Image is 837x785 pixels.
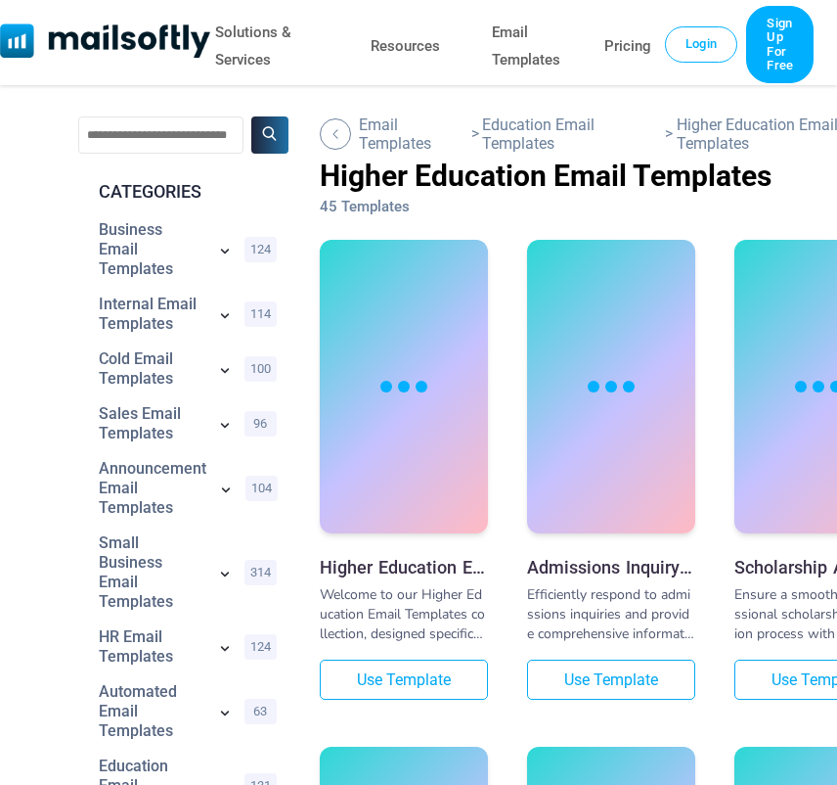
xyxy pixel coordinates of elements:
[482,115,662,153] a: Go Back
[527,240,695,538] a: Admissions Inquiry Response Email
[359,115,468,153] a: Go Back
[99,533,205,612] a: Category
[320,557,488,577] a: Higher Education Email Templates
[99,349,205,389] a: Category
[320,118,356,150] a: Go Back
[527,660,695,700] a: Use Template
[371,32,440,61] a: Resources
[83,179,284,205] div: CATEGORIES
[215,415,235,439] a: Show subcategories for Sales Email Templates
[99,220,205,279] a: Category
[215,638,235,662] a: Show subcategories for HR Email Templates
[99,627,205,667] a: Category
[99,682,205,741] a: Category
[99,404,205,443] a: Category
[215,19,320,74] a: Solutions & Services
[99,459,206,518] a: Category
[604,32,651,61] a: Pricing
[216,480,236,503] a: Show subcategories for Announcement Email Templates
[215,703,235,726] a: Show subcategories for Automated Email Templates
[215,360,235,384] a: Show subcategories for Cold Email Templates
[262,126,277,141] img: Search
[330,129,340,139] img: Back
[320,660,488,700] a: Use Template
[215,241,235,264] a: Show subcategories for Business Email Templates
[527,585,695,644] div: Efficiently respond to admissions inquiries and provide comprehensive information to prospective ...
[746,6,814,83] a: Trial
[99,295,205,334] a: Category
[320,198,410,215] span: 45 Templates
[665,26,737,62] a: Login
[320,240,488,538] a: Higher Education Email Templates
[492,19,575,74] a: Email Templates
[215,305,235,329] a: Show subcategories for Internal Email Templates
[215,564,235,587] a: Show subcategories for Small Business Email Templates
[527,557,695,577] a: Admissions Inquiry Response Email
[320,585,488,644] div: Welcome to our Higher Education Email Templates collection, designed specifically for educational...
